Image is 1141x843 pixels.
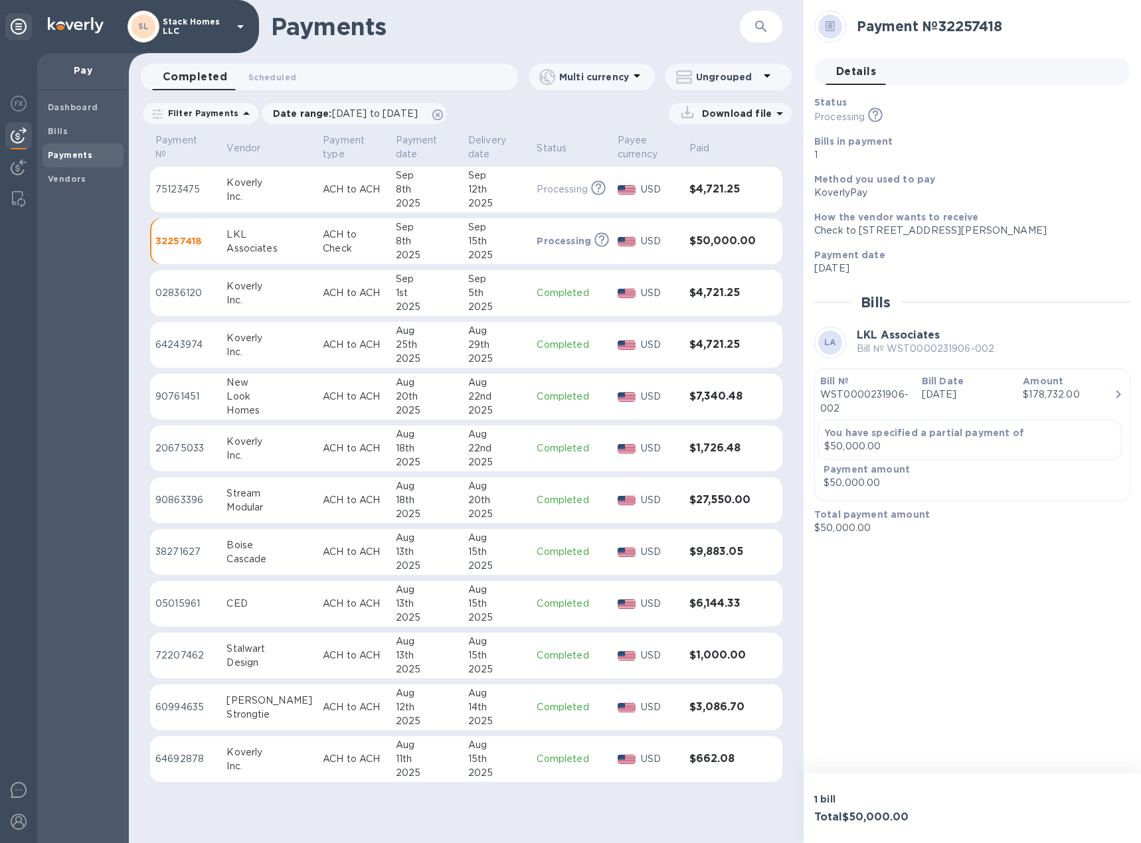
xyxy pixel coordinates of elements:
div: 8th [396,234,458,248]
div: 2025 [468,196,527,210]
b: Bill Date [922,376,964,386]
button: Bill №WST0000231906-002Bill Date[DATE]Amount$178,732.00You have specified a partial payment of$50... [814,368,1130,501]
h3: Total $50,000.00 [814,811,967,824]
h2: Payment № 32257418 [857,18,1120,35]
div: Koverly [226,331,312,345]
p: USD [641,338,679,352]
p: Status [537,141,567,155]
div: Inc. [226,759,312,773]
p: Completed [537,390,607,404]
p: ACH to ACH [323,338,385,352]
p: Vendor [226,141,260,155]
div: Check to [STREET_ADDRESS][PERSON_NAME] [814,224,1120,238]
h1: Payments [271,13,740,40]
img: USD [618,599,636,609]
div: Aug [396,635,458,649]
span: Payment type [323,133,385,161]
p: Stack Homes LLC [163,17,229,36]
h3: $4,721.25 [689,287,756,299]
div: Strongtie [226,708,312,722]
div: Aug [396,427,458,441]
b: LA [824,337,836,347]
div: Aug [396,479,458,493]
div: Associates [226,242,312,256]
p: 75123475 [155,183,216,196]
div: 5th [468,286,527,300]
div: Cascade [226,552,312,566]
b: Payment amount [824,464,910,475]
p: Ungrouped [696,70,759,84]
p: USD [641,441,679,455]
span: Payment № [155,133,216,161]
div: [PERSON_NAME] [226,694,312,708]
b: Total payment amount [814,509,930,520]
div: $50,000.00 [824,476,925,490]
img: USD [618,444,636,453]
div: 13th [396,649,458,662]
p: [DATE] [814,262,1120,275]
div: Aug [396,738,458,752]
p: Completed [537,752,607,766]
div: $178,732.00 [1023,388,1114,402]
p: Download file [697,107,772,120]
div: Inc. [226,293,312,307]
p: USD [641,597,679,611]
p: ACH to ACH [323,649,385,662]
p: WST0000231906-002 [820,388,911,416]
h3: $662.08 [689,753,756,765]
div: Aug [468,324,527,338]
div: Sep [468,272,527,286]
div: 20th [396,390,458,404]
div: Aug [396,583,458,597]
p: 90761451 [155,390,216,404]
p: 05015961 [155,597,216,611]
div: Modular [226,500,312,514]
div: 25th [396,338,458,352]
b: Status [814,97,847,108]
h3: $3,086.70 [689,701,756,714]
p: Multi currency [559,70,629,84]
p: ACH to ACH [323,597,385,611]
p: USD [641,545,679,559]
div: Inc. [226,190,312,204]
div: 2025 [396,507,458,521]
div: 2025 [468,352,527,366]
div: 11th [396,752,458,766]
div: 2025 [396,352,458,366]
div: Inc. [226,449,312,463]
b: Vendors [48,174,86,184]
p: USD [641,493,679,507]
div: Sep [396,220,458,234]
div: 2025 [468,248,527,262]
p: Completed [537,286,607,300]
div: 2025 [396,248,458,262]
div: Boise [226,538,312,552]
p: ACH to ACH [323,545,385,559]
p: Payment type [323,133,367,161]
div: Aug [396,686,458,700]
div: 2025 [396,404,458,418]
p: ACH to ACH [323,752,385,766]
div: 2025 [468,766,527,780]
div: Date range:[DATE] to [DATE] [262,103,446,124]
b: Amount [1023,376,1063,386]
div: Koverly [226,745,312,759]
div: Koverly [226,279,312,293]
div: Sep [468,169,527,183]
h3: $6,144.33 [689,597,756,610]
p: Pay [48,64,118,77]
p: 1 [814,148,1120,162]
div: Aug [468,427,527,441]
p: USD [641,752,679,766]
div: 2025 [396,300,458,314]
b: Bill № [820,376,849,386]
span: Delivery date [468,133,527,161]
div: 13th [396,597,458,611]
div: CED [226,597,312,611]
div: 15th [468,234,527,248]
span: Paid [689,141,727,155]
img: Logo [48,17,104,33]
img: USD [618,237,636,246]
p: [DATE] [922,388,1013,402]
p: $50,000.00 [814,521,1120,535]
